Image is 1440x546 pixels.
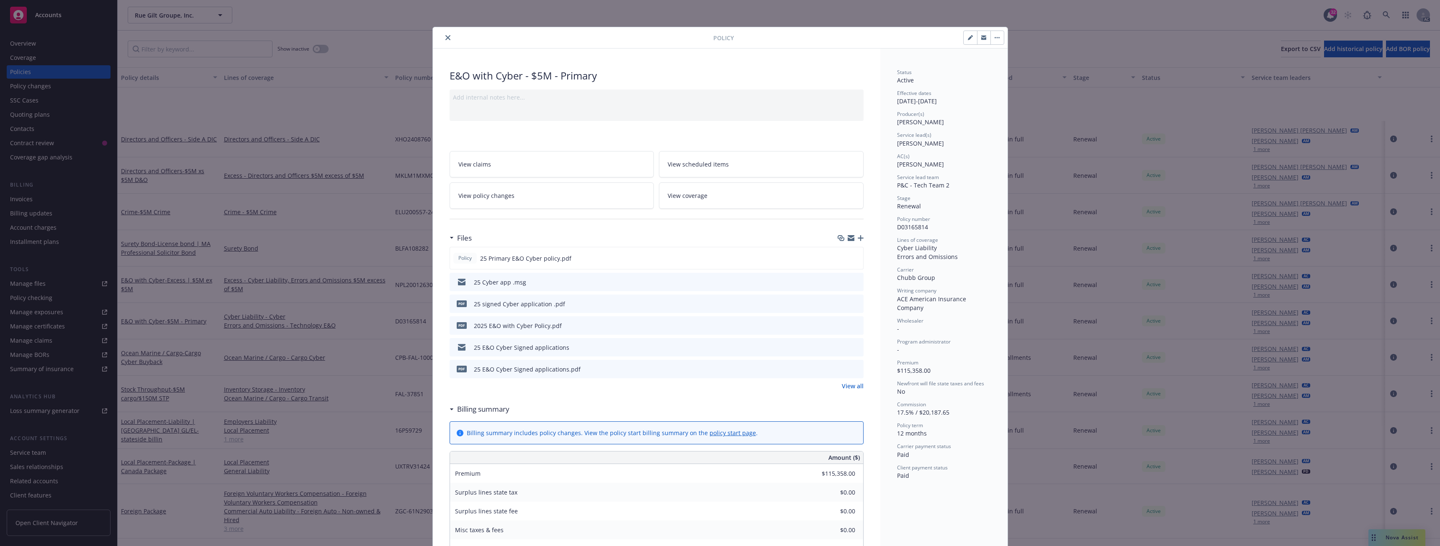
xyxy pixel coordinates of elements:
span: View policy changes [458,191,514,200]
span: Carrier payment status [897,443,951,450]
span: Policy number [897,215,930,223]
input: 0.00 [806,505,860,518]
span: Lines of coverage [897,236,938,244]
span: Active [897,76,914,84]
h3: Billing summary [457,404,509,415]
div: Add internal notes here... [453,93,860,102]
span: Client payment status [897,464,948,471]
div: Files [450,233,472,244]
span: - [897,346,899,354]
span: Service lead(s) [897,131,931,138]
div: Errors and Omissions [897,252,991,261]
span: Commission [897,401,926,408]
div: Billing summary [450,404,509,415]
button: preview file [852,254,860,263]
div: 25 Cyber app .msg [474,278,526,287]
span: Misc taxes & fees [455,526,504,534]
a: policy start page [710,429,756,437]
span: Service lead team [897,174,939,181]
button: preview file [853,300,860,308]
button: preview file [853,321,860,330]
span: Premium [455,469,481,477]
h3: Files [457,233,472,244]
button: preview file [853,278,860,287]
span: Amount ($) [828,453,860,462]
button: download file [839,254,846,263]
span: ACE American Insurance Company [897,295,968,312]
span: pdf [457,300,467,307]
button: preview file [853,365,860,374]
a: View claims [450,151,654,177]
span: Paid [897,472,909,479]
span: P&C - Tech Team 2 [897,181,949,189]
div: 2025 E&O with Cyber Policy.pdf [474,321,562,330]
span: 25 Primary E&O Cyber policy.pdf [480,254,571,263]
button: close [443,33,453,43]
div: 25 E&O Cyber Signed applications.pdf [474,365,581,374]
span: Paid [897,451,909,459]
span: Stage [897,195,910,202]
span: Surplus lines state fee [455,507,518,515]
span: Program administrator [897,338,951,345]
span: D03165814 [897,223,928,231]
span: - [897,325,899,333]
span: Effective dates [897,90,931,97]
div: 25 E&O Cyber Signed applications [474,343,569,352]
div: 25 signed Cyber application .pdf [474,300,565,308]
span: Newfront will file state taxes and fees [897,380,984,387]
a: View scheduled items [659,151,864,177]
span: pdf [457,322,467,328]
span: $115,358.00 [897,367,931,374]
span: pdf [457,366,467,372]
span: Chubb Group [897,274,935,282]
span: Policy term [897,422,923,429]
span: Producer(s) [897,110,924,118]
span: [PERSON_NAME] [897,160,944,168]
span: 12 months [897,429,927,437]
a: View coverage [659,182,864,209]
div: Billing summary includes policy changes. View the policy start billing summary on the . [467,428,758,437]
div: [DATE] - [DATE] [897,90,991,105]
input: 0.00 [806,524,860,536]
button: download file [839,343,846,352]
span: No [897,387,905,395]
button: download file [839,278,846,287]
button: download file [839,365,846,374]
span: Policy [713,33,734,42]
span: View claims [458,160,491,169]
span: Status [897,69,912,76]
button: preview file [853,343,860,352]
a: View all [842,382,864,390]
span: Wholesaler [897,317,923,324]
span: [PERSON_NAME] [897,139,944,147]
span: Surplus lines state tax [455,488,517,496]
span: Carrier [897,266,914,273]
div: E&O with Cyber - $5M - Primary [450,69,864,83]
span: Policy [457,254,473,262]
span: View scheduled items [668,160,729,169]
input: 0.00 [806,486,860,499]
button: download file [839,321,846,330]
button: download file [839,300,846,308]
a: View policy changes [450,182,654,209]
span: Writing company [897,287,936,294]
span: Renewal [897,202,921,210]
div: Cyber Liability [897,244,991,252]
span: Premium [897,359,918,366]
span: [PERSON_NAME] [897,118,944,126]
span: AC(s) [897,153,910,160]
span: 17.5% / $20,187.65 [897,408,949,416]
input: 0.00 [806,467,860,480]
span: View coverage [668,191,707,200]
